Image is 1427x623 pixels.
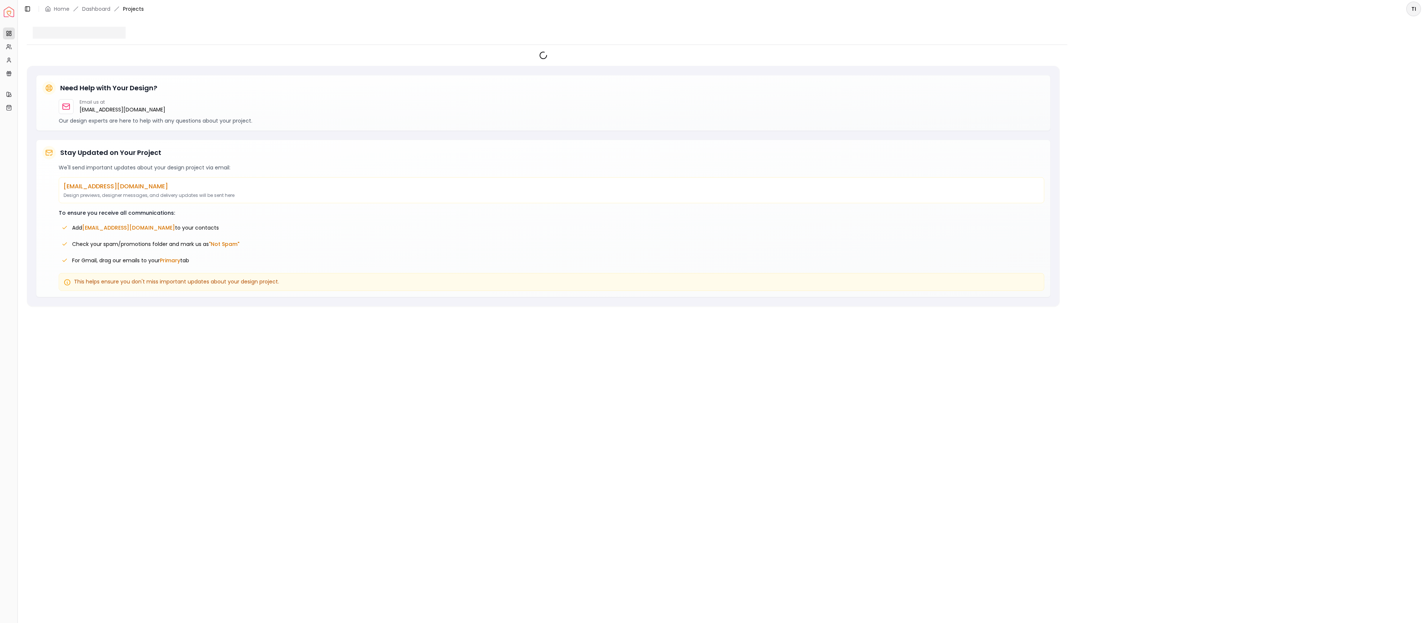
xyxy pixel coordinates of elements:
[72,240,239,248] span: Check your spam/promotions folder and mark us as
[80,99,165,105] p: Email us at
[4,7,14,17] img: Spacejoy Logo
[80,105,165,114] a: [EMAIL_ADDRESS][DOMAIN_NAME]
[59,164,1044,171] p: We'll send important updates about your design project via email:
[45,5,144,13] nav: breadcrumb
[72,257,189,264] span: For Gmail, drag our emails to your tab
[123,5,144,13] span: Projects
[60,147,161,158] h5: Stay Updated on Your Project
[209,240,239,248] span: "Not Spam"
[60,83,157,93] h5: Need Help with Your Design?
[4,7,14,17] a: Spacejoy
[54,5,69,13] a: Home
[1407,2,1420,16] span: TI
[74,278,279,285] span: This helps ensure you don't miss important updates about your design project.
[160,257,180,264] span: Primary
[72,224,219,231] span: Add to your contacts
[59,209,1044,217] p: To ensure you receive all communications:
[1406,1,1421,16] button: TI
[59,117,1044,124] p: Our design experts are here to help with any questions about your project.
[82,224,175,231] span: [EMAIL_ADDRESS][DOMAIN_NAME]
[82,5,110,13] a: Dashboard
[64,182,1039,191] p: [EMAIL_ADDRESS][DOMAIN_NAME]
[64,192,1039,198] p: Design previews, designer messages, and delivery updates will be sent here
